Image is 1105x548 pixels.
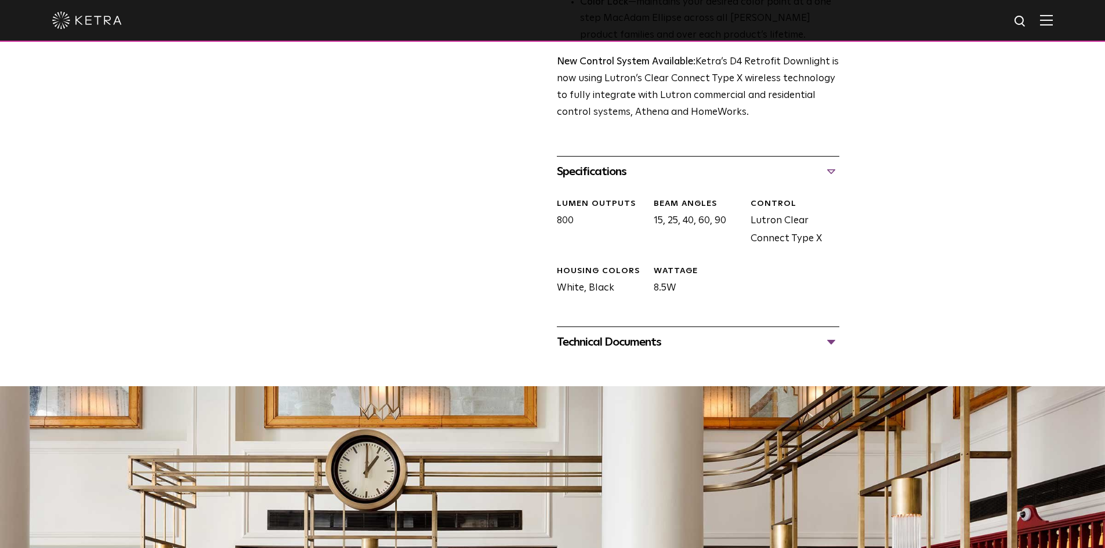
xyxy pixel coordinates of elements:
div: Beam Angles [654,198,742,210]
div: 800 [548,198,645,248]
p: Ketra’s D4 Retrofit Downlight is now using Lutron’s Clear Connect Type X wireless technology to f... [557,54,839,121]
div: CONTROL [751,198,839,210]
div: Technical Documents [557,333,839,351]
div: Specifications [557,162,839,181]
div: LUMEN OUTPUTS [557,198,645,210]
img: ketra-logo-2019-white [52,12,122,29]
div: White, Black [548,266,645,297]
img: Hamburger%20Nav.svg [1040,14,1053,26]
strong: New Control System Available: [557,57,695,67]
div: HOUSING COLORS [557,266,645,277]
div: WATTAGE [654,266,742,277]
div: 8.5W [645,266,742,297]
div: 15, 25, 40, 60, 90 [645,198,742,248]
div: Lutron Clear Connect Type X [742,198,839,248]
img: search icon [1013,14,1028,29]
